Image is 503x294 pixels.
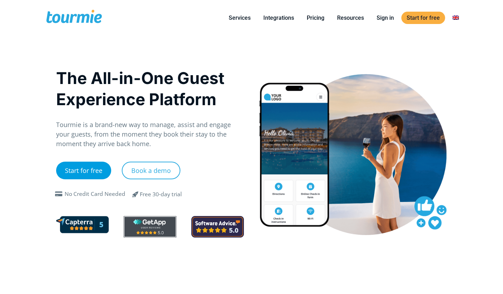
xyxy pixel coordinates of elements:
[127,190,144,198] span: 
[371,13,399,22] a: Sign in
[56,120,244,149] p: Tourmie is a brand-new way to manage, assist and engage your guests, from the moment they book th...
[53,191,65,197] span: 
[56,162,111,179] a: Start for free
[122,162,180,179] a: Book a demo
[332,13,369,22] a: Resources
[65,190,125,198] div: No Credit Card Needed
[301,13,330,22] a: Pricing
[140,190,182,199] div: Free 30-day trial
[401,12,445,24] a: Start for free
[258,13,299,22] a: Integrations
[223,13,256,22] a: Services
[447,13,464,22] a: Switch to
[56,67,244,110] h1: The All-in-One Guest Experience Platform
